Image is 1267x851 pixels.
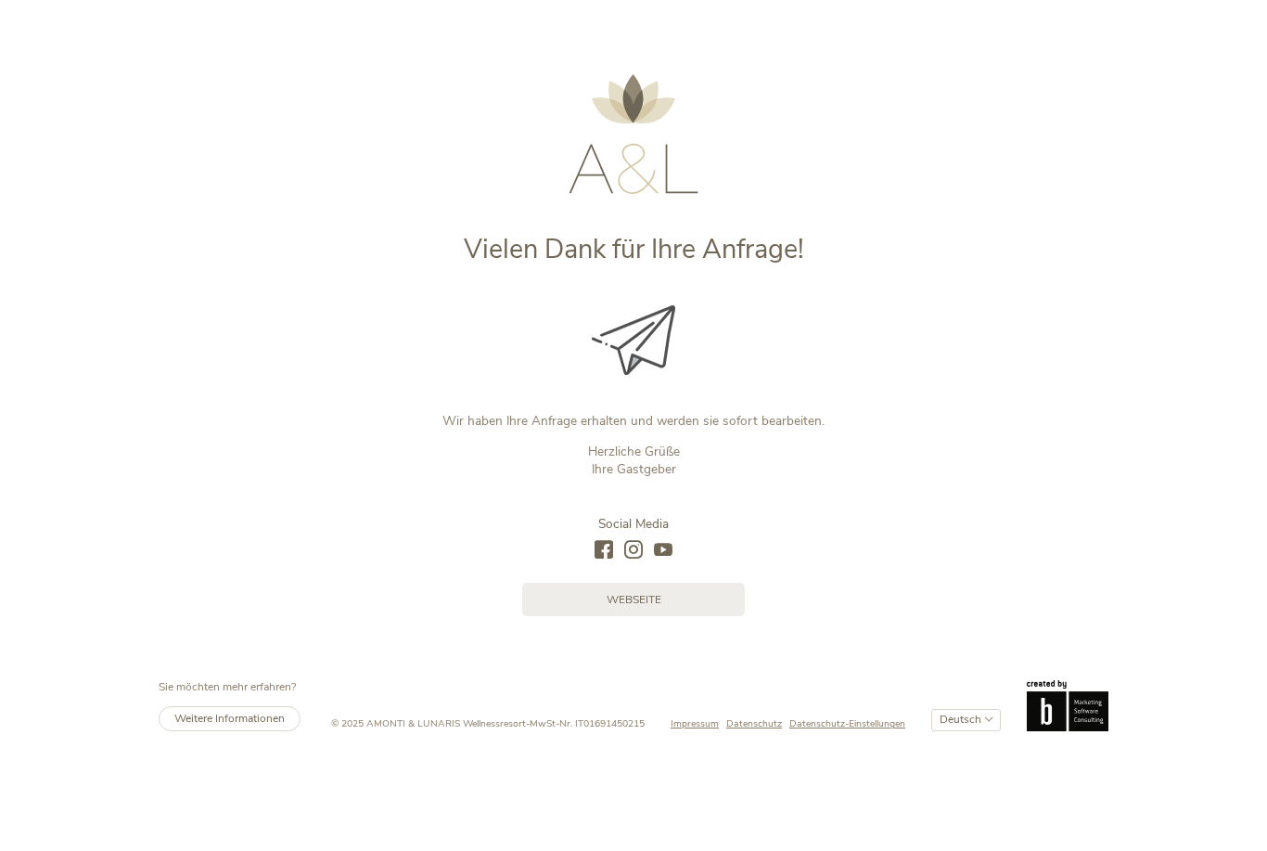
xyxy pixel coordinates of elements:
img: Vielen Dank für Ihre Anfrage! [592,305,675,375]
span: Social Media [598,515,669,533]
span: Weitere Informationen [174,711,285,726]
a: facebook [595,540,613,561]
span: Webseite [607,592,661,608]
span: Vielen Dank für Ihre Anfrage! [464,231,804,267]
span: Datenschutz-Einstellungen [789,716,905,730]
p: Wir haben Ihre Anfrage erhalten und werden sie sofort bearbeiten. [324,412,943,430]
span: MwSt-Nr. IT01691450215 [530,716,645,730]
span: Impressum [671,716,719,730]
a: Webseite [522,583,745,616]
span: - [526,716,530,730]
img: Brandnamic GmbH | Leading Hospitality Solutions [1027,680,1108,731]
p: Herzliche Grüße Ihre Gastgeber [324,443,943,478]
a: Datenschutz-Einstellungen [789,717,905,731]
img: AMONTI & LUNARIS Wellnessresort [569,74,698,194]
a: youtube [654,540,672,561]
span: Sie möchten mehr erfahren? [159,679,296,694]
span: © 2025 AMONTI & LUNARIS Wellnessresort [331,716,526,730]
a: Weitere Informationen [159,706,301,731]
a: Impressum [671,717,726,731]
span: Datenschutz [726,716,782,730]
a: instagram [624,540,643,561]
a: Datenschutz [726,717,789,731]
